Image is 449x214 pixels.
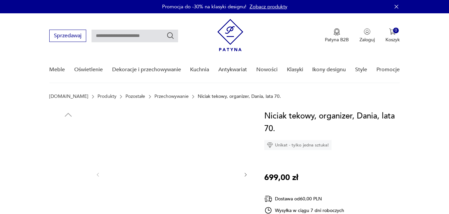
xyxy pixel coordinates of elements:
[217,19,243,51] img: Patyna - sklep z meblami i dekoracjami vintage
[359,28,375,43] button: Zaloguj
[312,57,346,83] a: Ikony designu
[325,37,349,43] p: Patyna B2B
[287,57,303,83] a: Klasyki
[166,32,174,40] button: Szukaj
[264,140,332,150] div: Unikat - tylko jedna sztuka!
[198,94,281,99] p: Niciak tekowy, organizer, Dania, lata 70.
[49,34,86,39] a: Sprzedawaj
[256,57,278,83] a: Nowości
[98,94,116,99] a: Produkty
[250,3,287,10] a: Zobacz produkty
[49,123,87,161] img: Zdjęcie produktu Niciak tekowy, organizer, Dania, lata 70.
[385,28,400,43] button: 0Koszyk
[264,195,272,203] img: Ikona dostawy
[49,94,88,99] a: [DOMAIN_NAME]
[364,28,370,35] img: Ikonka użytkownika
[49,30,86,42] button: Sprzedawaj
[325,28,349,43] a: Ikona medaluPatyna B2B
[112,57,181,83] a: Dekoracje i przechowywanie
[190,57,209,83] a: Kuchnia
[355,57,367,83] a: Style
[264,195,344,203] div: Dostawa od 60,00 PLN
[393,28,399,33] div: 0
[154,94,189,99] a: Przechowywanie
[49,166,87,204] img: Zdjęcie produktu Niciak tekowy, organizer, Dania, lata 70.
[162,3,246,10] p: Promocja do -30% na klasyki designu!
[49,57,65,83] a: Meble
[264,171,298,184] p: 699,00 zł
[334,28,340,36] img: Ikona medalu
[389,28,396,35] img: Ikona koszyka
[218,57,247,83] a: Antykwariat
[385,37,400,43] p: Koszyk
[74,57,103,83] a: Oświetlenie
[325,28,349,43] button: Patyna B2B
[359,37,375,43] p: Zaloguj
[125,94,145,99] a: Pozostałe
[376,57,400,83] a: Promocje
[264,110,404,135] h1: Niciak tekowy, organizer, Dania, lata 70.
[267,142,273,148] img: Ikona diamentu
